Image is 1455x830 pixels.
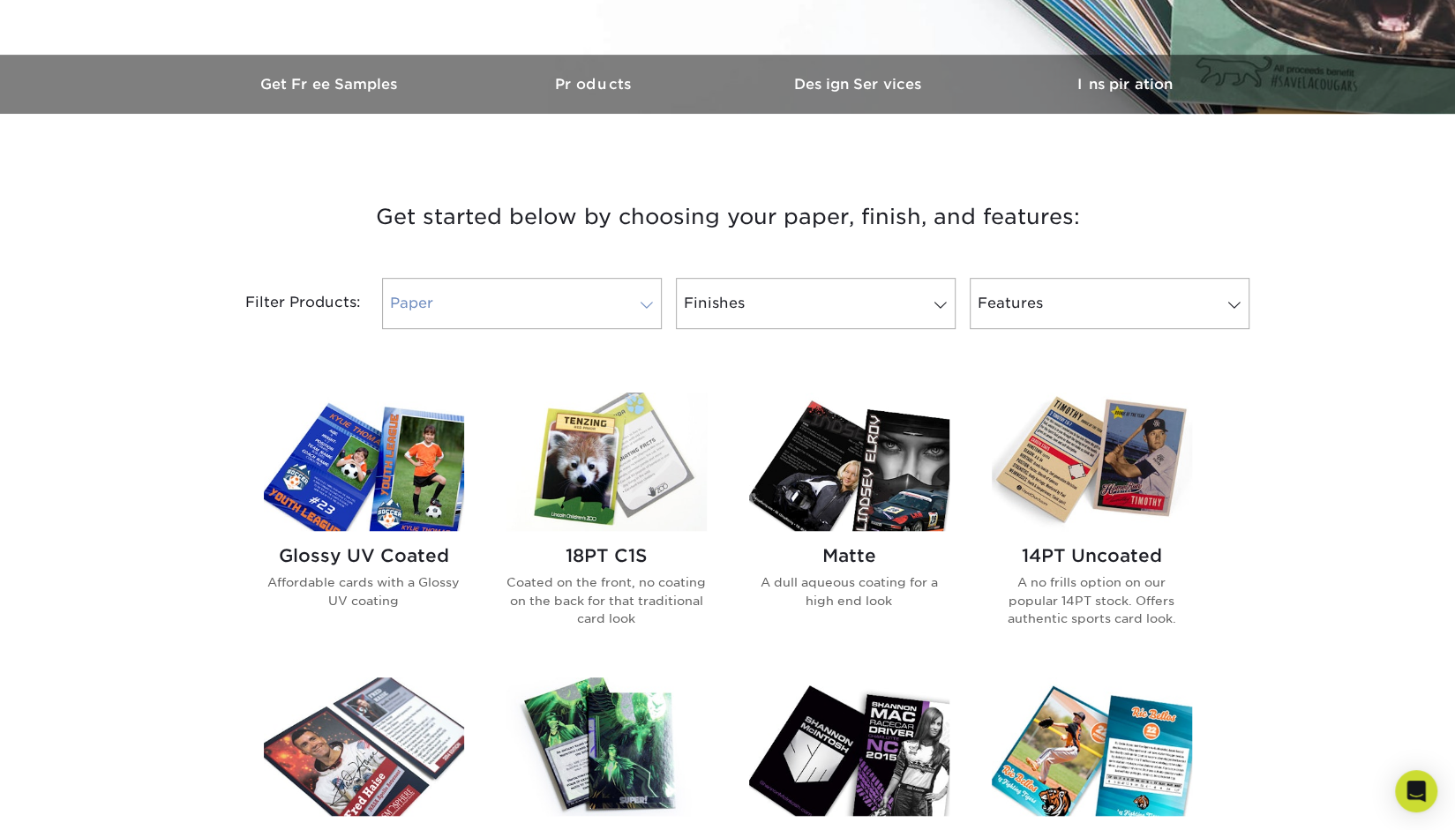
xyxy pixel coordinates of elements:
[264,545,464,566] h2: Glossy UV Coated
[506,677,707,816] img: Glossy UV Coated w/ Inline Foil Trading Cards
[993,76,1257,93] h3: Inspiration
[463,55,728,114] a: Products
[749,393,949,655] a: Matte Trading Cards Matte A dull aqueous coating for a high end look
[264,393,464,655] a: Glossy UV Coated Trading Cards Glossy UV Coated Affordable cards with a Glossy UV coating
[992,393,1192,531] img: 14PT Uncoated Trading Cards
[992,545,1192,566] h2: 14PT Uncoated
[676,278,956,329] a: Finishes
[728,76,993,93] h3: Design Services
[749,393,949,531] img: Matte Trading Cards
[728,55,993,114] a: Design Services
[199,76,463,93] h3: Get Free Samples
[749,677,949,816] img: Inline Foil Trading Cards
[264,677,464,816] img: Silk Laminated Trading Cards
[506,393,707,655] a: 18PT C1S Trading Cards 18PT C1S Coated on the front, no coating on the back for that traditional ...
[199,278,375,329] div: Filter Products:
[506,573,707,627] p: Coated on the front, no coating on the back for that traditional card look
[506,393,707,531] img: 18PT C1S Trading Cards
[463,76,728,93] h3: Products
[749,545,949,566] h2: Matte
[199,55,463,114] a: Get Free Samples
[264,573,464,609] p: Affordable cards with a Glossy UV coating
[1395,770,1437,812] div: Open Intercom Messenger
[264,393,464,531] img: Glossy UV Coated Trading Cards
[992,573,1192,627] p: A no frills option on our popular 14PT stock. Offers authentic sports card look.
[992,393,1192,655] a: 14PT Uncoated Trading Cards 14PT Uncoated A no frills option on our popular 14PT stock. Offers au...
[970,278,1249,329] a: Features
[212,177,1244,257] h3: Get started below by choosing your paper, finish, and features:
[993,55,1257,114] a: Inspiration
[992,677,1192,816] img: Silk w/ Spot UV Trading Cards
[506,545,707,566] h2: 18PT C1S
[4,776,150,824] iframe: Google Customer Reviews
[749,573,949,609] p: A dull aqueous coating for a high end look
[382,278,662,329] a: Paper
